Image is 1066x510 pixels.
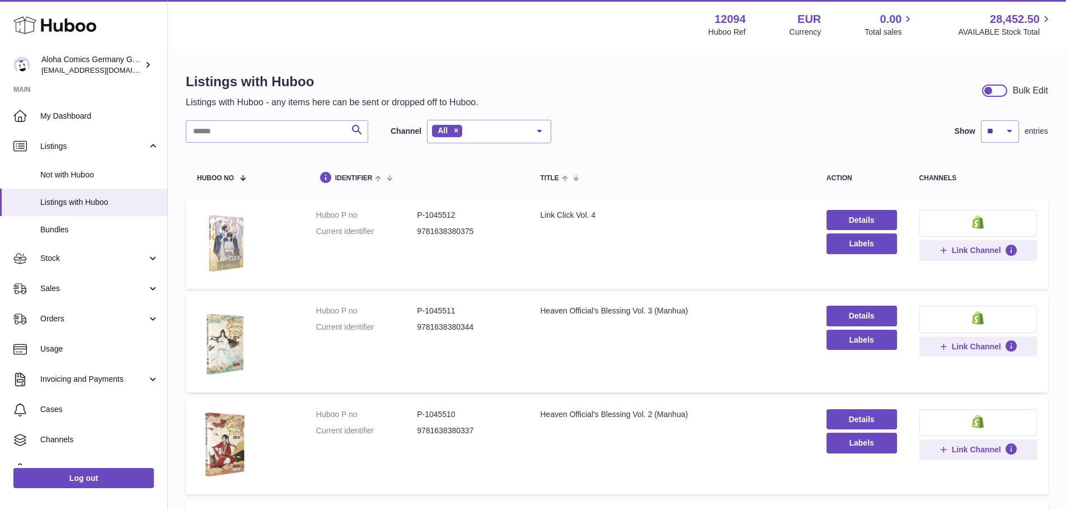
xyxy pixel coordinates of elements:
[972,415,984,428] img: shopify-small.png
[40,374,147,385] span: Invoicing and Payments
[316,322,417,333] dt: Current identifier
[40,253,147,264] span: Stock
[958,12,1053,38] a: 28,452.50 AVAILABLE Stock Total
[826,433,897,453] button: Labels
[1013,85,1048,97] div: Bulk Edit
[972,311,984,325] img: shopify-small.png
[826,409,897,429] a: Details
[40,283,147,294] span: Sales
[540,210,804,221] div: Link Click Vol. 4
[391,126,421,137] label: Channel
[715,12,746,27] strong: 12094
[316,210,417,221] dt: Huboo P no
[826,210,897,230] a: Details
[972,216,984,229] img: shopify-small.png
[197,409,253,480] img: Heaven Official's Blessing Vol. 2 (Manhua)
[417,306,518,316] dd: P-1045511
[797,12,821,27] strong: EUR
[919,240,1037,260] button: Link Channel
[865,27,914,38] span: Total sales
[540,175,558,182] span: title
[952,341,1001,352] span: Link Channel
[197,175,234,182] span: Huboo no
[316,226,417,237] dt: Current identifier
[880,12,902,27] span: 0.00
[40,224,159,235] span: Bundles
[417,409,518,420] dd: P-1045510
[197,306,253,378] img: Heaven Official's Blessing Vol. 3 (Manhua)
[990,12,1040,27] span: 28,452.50
[40,314,147,324] span: Orders
[40,111,159,121] span: My Dashboard
[952,245,1001,255] span: Link Channel
[197,210,253,275] img: Link Click Vol. 4
[919,439,1037,460] button: Link Channel
[417,322,518,333] dd: 9781638380344
[540,409,804,420] div: Heaven Official's Blessing Vol. 2 (Manhua)
[417,226,518,237] dd: 9781638380375
[13,468,154,488] a: Log out
[865,12,914,38] a: 0.00 Total sales
[958,27,1053,38] span: AVAILABLE Stock Total
[40,141,147,152] span: Listings
[790,27,821,38] div: Currency
[40,197,159,208] span: Listings with Huboo
[919,336,1037,357] button: Link Channel
[316,306,417,316] dt: Huboo P no
[40,434,159,445] span: Channels
[40,465,159,475] span: Settings
[438,126,448,135] span: All
[417,210,518,221] dd: P-1045512
[417,425,518,436] dd: 9781638380337
[316,409,417,420] dt: Huboo P no
[826,233,897,254] button: Labels
[708,27,746,38] div: Huboo Ref
[40,170,159,180] span: Not with Huboo
[919,175,1037,182] div: channels
[40,404,159,415] span: Cases
[826,306,897,326] a: Details
[41,54,142,76] div: Aloha Comics Germany GmbH
[1025,126,1048,137] span: entries
[335,175,373,182] span: identifier
[826,330,897,350] button: Labels
[40,344,159,354] span: Usage
[955,126,975,137] label: Show
[952,445,1001,455] span: Link Channel
[41,65,165,74] span: [EMAIL_ADDRESS][DOMAIN_NAME]
[826,175,897,182] div: action
[186,96,478,109] p: Listings with Huboo - any items here can be sent or dropped off to Huboo.
[186,73,478,91] h1: Listings with Huboo
[13,57,30,73] img: internalAdmin-12094@internal.huboo.com
[540,306,804,316] div: Heaven Official's Blessing Vol. 3 (Manhua)
[316,425,417,436] dt: Current identifier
